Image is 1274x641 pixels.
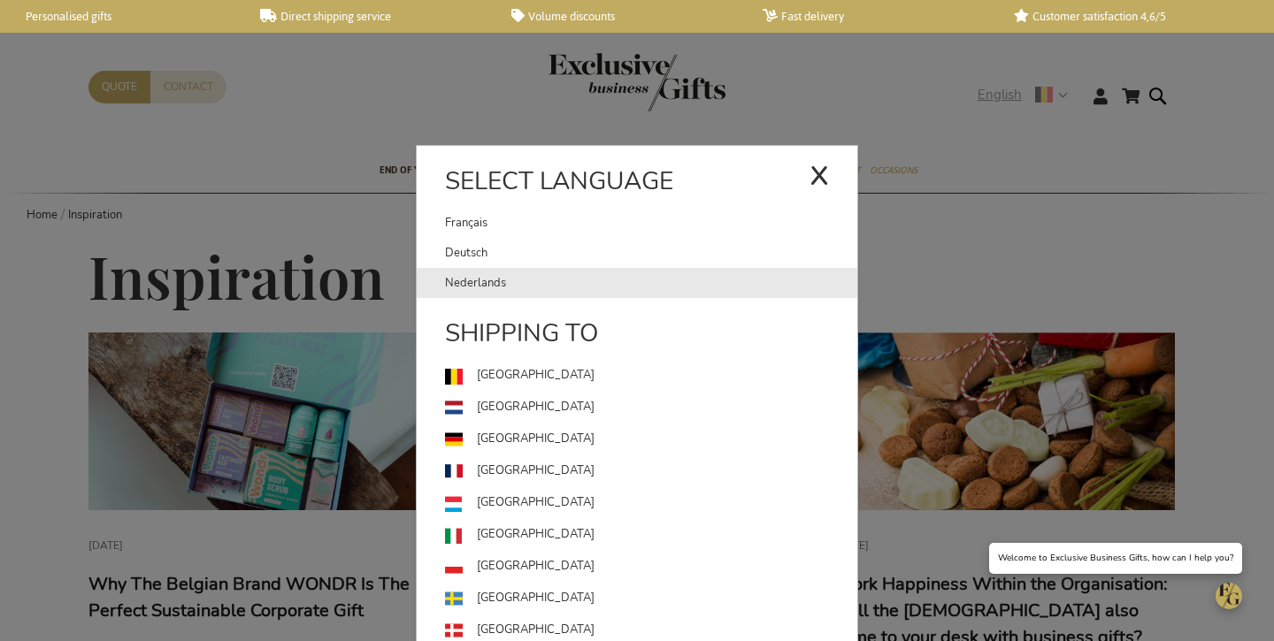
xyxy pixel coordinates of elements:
a: Customer satisfaction 4,6/5 [1014,9,1237,24]
a: Volume discounts [511,9,734,24]
a: Direct shipping service [260,9,483,24]
div: Shipping to [417,316,857,360]
a: [GEOGRAPHIC_DATA] [445,360,857,392]
a: Personalised gifts [9,9,232,24]
a: Nederlands [445,268,857,298]
a: Fast delivery [763,9,986,24]
a: [GEOGRAPHIC_DATA] [445,551,857,583]
a: [GEOGRAPHIC_DATA] [445,519,857,551]
a: [GEOGRAPHIC_DATA] [445,487,857,519]
a: Français [445,208,810,238]
a: [GEOGRAPHIC_DATA] [445,392,857,424]
div: x [810,147,829,200]
a: [GEOGRAPHIC_DATA] [445,424,857,455]
a: [GEOGRAPHIC_DATA] [445,455,857,487]
a: Deutsch [445,238,857,268]
a: [GEOGRAPHIC_DATA] [445,583,857,614]
div: Select language [417,164,857,208]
